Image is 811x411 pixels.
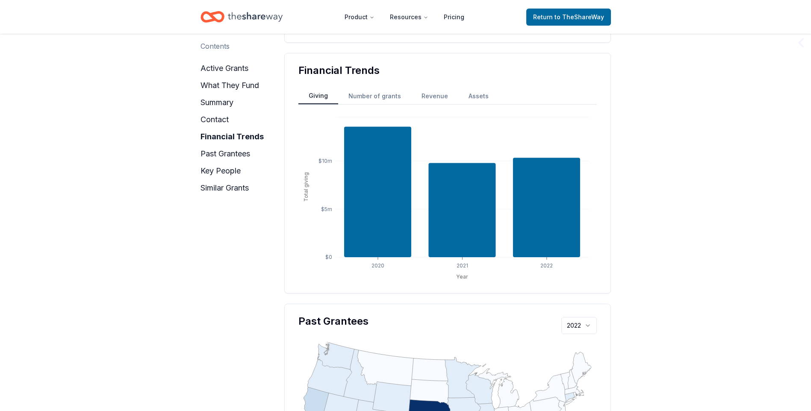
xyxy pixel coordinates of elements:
[321,206,332,212] tspan: $5m
[201,147,250,161] button: past grantees
[201,130,264,144] button: financial trends
[201,113,229,126] button: contact
[298,64,597,77] div: Financial Trends
[201,41,230,51] div: Contents
[325,254,332,260] tspan: $0
[201,62,248,75] button: active grants
[201,164,241,178] button: key people
[458,88,499,104] button: Assets
[201,7,283,27] a: Home
[338,7,471,27] nav: Main
[371,262,384,269] tspan: 2020
[554,13,604,21] span: to TheShareWay
[533,12,604,22] span: Return
[319,158,332,164] tspan: $10m
[540,262,553,269] tspan: 2022
[526,9,611,26] a: Returnto TheShareWay
[201,181,249,195] button: similar grants
[383,9,435,26] button: Resources
[302,172,309,202] tspan: Total giving
[338,9,381,26] button: Product
[201,79,259,92] button: what they fund
[298,314,597,328] div: Past Grantees
[456,262,468,269] tspan: 2021
[201,96,233,109] button: summary
[437,9,471,26] a: Pricing
[411,88,458,104] button: Revenue
[338,88,411,104] button: Number of grants
[298,88,338,104] button: Giving
[456,273,468,280] tspan: Year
